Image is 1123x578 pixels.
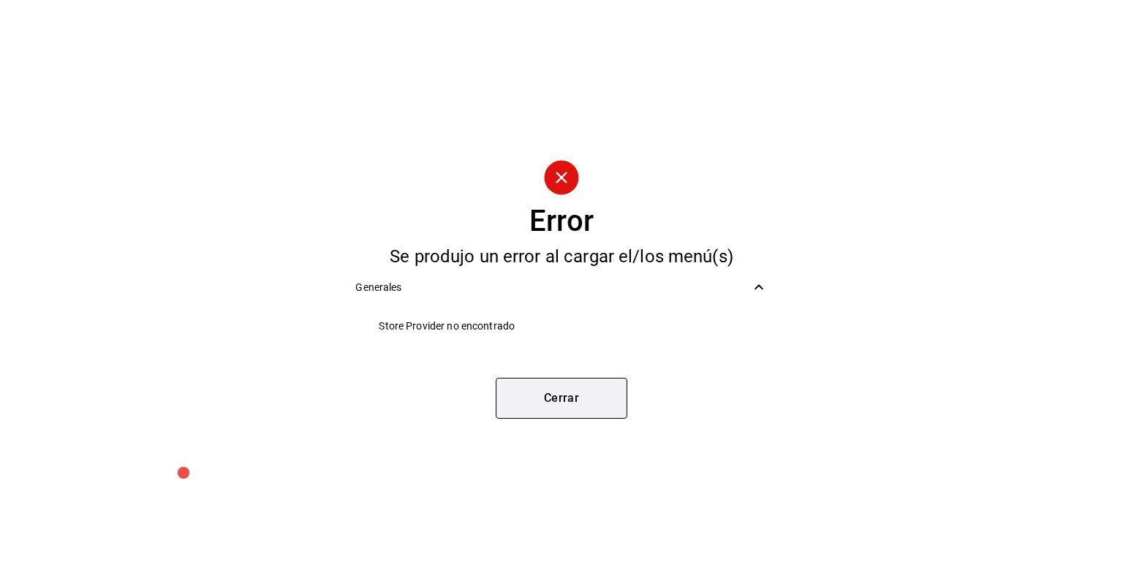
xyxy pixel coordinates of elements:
span: Generales [355,280,749,295]
span: Store Provider no encontrado [379,319,767,334]
div: Se produjo un error al cargar el/los menú(s) [344,248,779,265]
div: Generales [344,271,779,304]
div: Error [529,207,594,236]
button: Cerrar [496,378,627,419]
